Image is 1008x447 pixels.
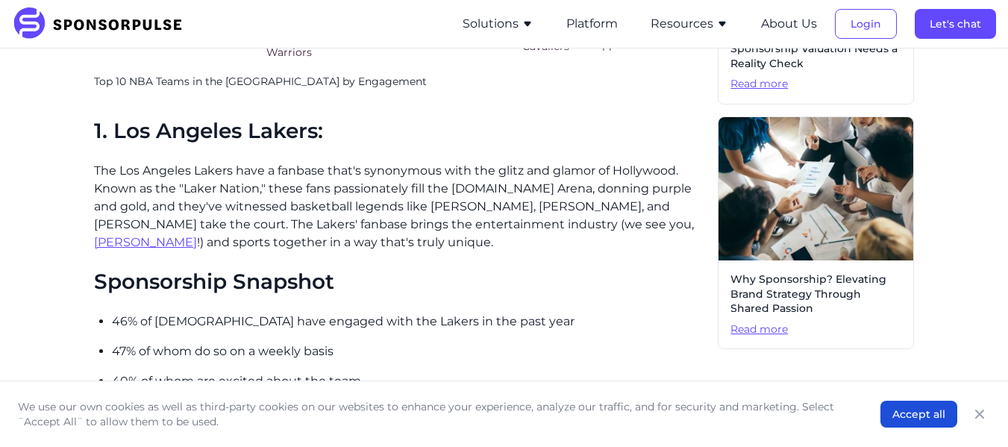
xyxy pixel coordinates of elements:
button: About Us [761,15,817,33]
p: 40% of whom are excited about the team [112,372,706,390]
a: Login [835,17,897,31]
span: Decoding the Black Box: Why Sponsorship Valuation Needs a Reality Check [730,28,901,72]
span: Why Sponsorship? Elevating Brand Strategy Through Shared Passion [730,272,901,316]
button: Accept all [880,401,957,428]
h2: Sponsorship Snapshot [94,269,706,295]
p: 47% of whom do so on a weekly basis [112,343,706,360]
button: Let's chat [915,9,996,39]
span: Read more [730,322,901,337]
a: Platform [566,17,618,31]
a: About Us [761,17,817,31]
img: Photo by Getty Images courtesy of Unsplash [719,117,913,260]
button: Login [835,9,897,39]
p: We use our own cookies as well as third-party cookies on our websites to enhance your experience,... [18,399,851,429]
a: Let's chat [915,17,996,31]
button: Platform [566,15,618,33]
h2: 1. Los Angeles Lakers: [94,119,706,144]
p: The Los Angeles Lakers have a fanbase that's synonymous with the glitz and glamor of Hollywood. K... [94,162,706,251]
img: SponsorPulse [12,7,193,40]
iframe: Chat Widget [933,375,1008,447]
span: Read more [730,77,901,92]
p: Top 10 NBA Teams in the [GEOGRAPHIC_DATA] by Engagement [94,75,706,90]
button: Solutions [463,15,533,33]
a: [PERSON_NAME] [94,235,197,249]
button: Resources [651,15,728,33]
p: 46% of [DEMOGRAPHIC_DATA] have engaged with the Lakers in the past year [112,313,706,331]
a: Why Sponsorship? Elevating Brand Strategy Through Shared PassionRead more [718,116,914,349]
